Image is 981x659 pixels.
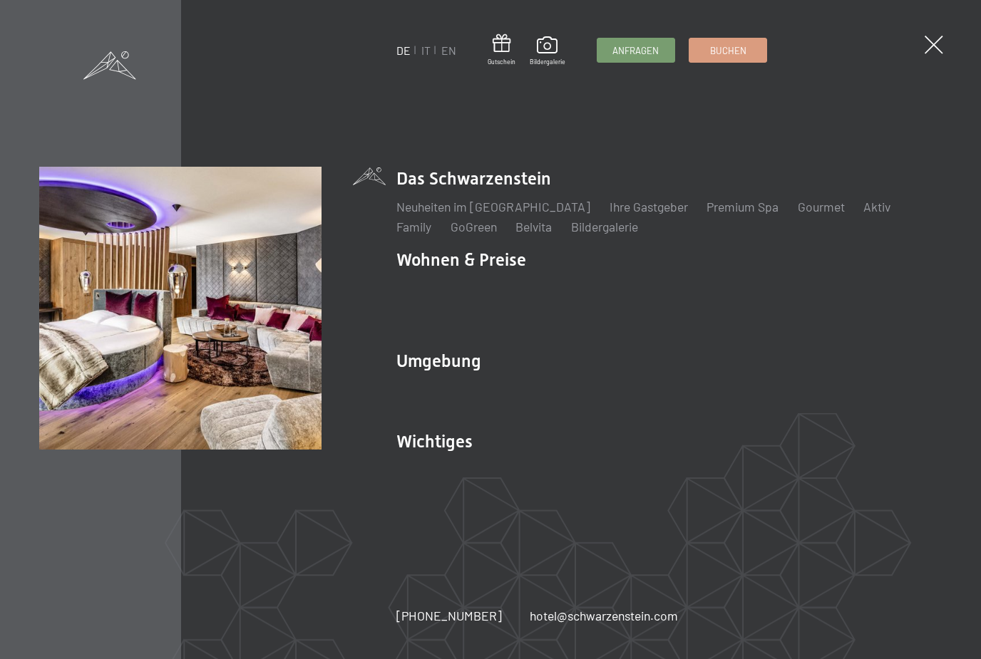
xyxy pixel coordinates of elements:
a: Gutschein [488,34,515,66]
a: Ihre Gastgeber [610,199,688,214]
a: Aktiv [863,199,890,214]
a: Neuheiten im [GEOGRAPHIC_DATA] [396,199,590,214]
a: DE [396,43,411,57]
a: Bildergalerie [571,219,638,234]
a: EN [441,43,456,57]
a: Premium Spa [707,199,779,214]
a: Bildergalerie [530,36,565,66]
span: Anfragen [612,44,659,57]
a: Family [396,219,431,234]
span: Bildergalerie [530,58,565,66]
a: Buchen [689,38,766,62]
span: [PHONE_NUMBER] [396,608,502,623]
a: GoGreen [451,219,497,234]
a: IT [421,43,431,57]
a: Belvita [515,219,552,234]
span: Gutschein [488,58,515,66]
span: Buchen [710,44,746,57]
a: hotel@schwarzenstein.com [530,607,678,625]
a: [PHONE_NUMBER] [396,607,502,625]
a: Anfragen [597,38,674,62]
a: Gourmet [798,199,845,214]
